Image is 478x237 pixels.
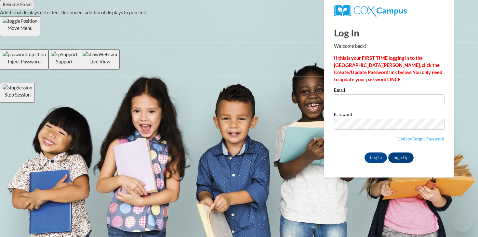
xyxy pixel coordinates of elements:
button: Live View [80,49,120,69]
img: stopSession [3,84,32,91]
a: Update/Forgot Password [397,136,444,141]
img: togglePosition [3,18,37,25]
iframe: Button to launch messaging window [452,211,473,232]
img: COX Campus [334,5,407,17]
label: Password [334,112,445,119]
a: COX Campus [334,5,445,17]
p: Welcome back! [334,43,445,50]
img: spSupport [51,51,77,58]
button: Support [48,49,80,69]
p: Inject Password [3,58,46,65]
label: Email [334,88,445,94]
p: Stop Session [3,91,32,99]
a: Sign Up [388,152,414,163]
h1: Log In [334,26,445,39]
img: showWebcam [83,51,117,58]
p: Support [51,58,77,65]
img: passwordInjection [3,51,46,58]
strong: If this is your FIRST TIME logging in to the [GEOGRAPHIC_DATA][PERSON_NAME], click the Create/Upd... [334,55,442,82]
p: Move Menu [3,25,37,32]
input: Log In [365,152,387,163]
p: Live View [83,58,117,65]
